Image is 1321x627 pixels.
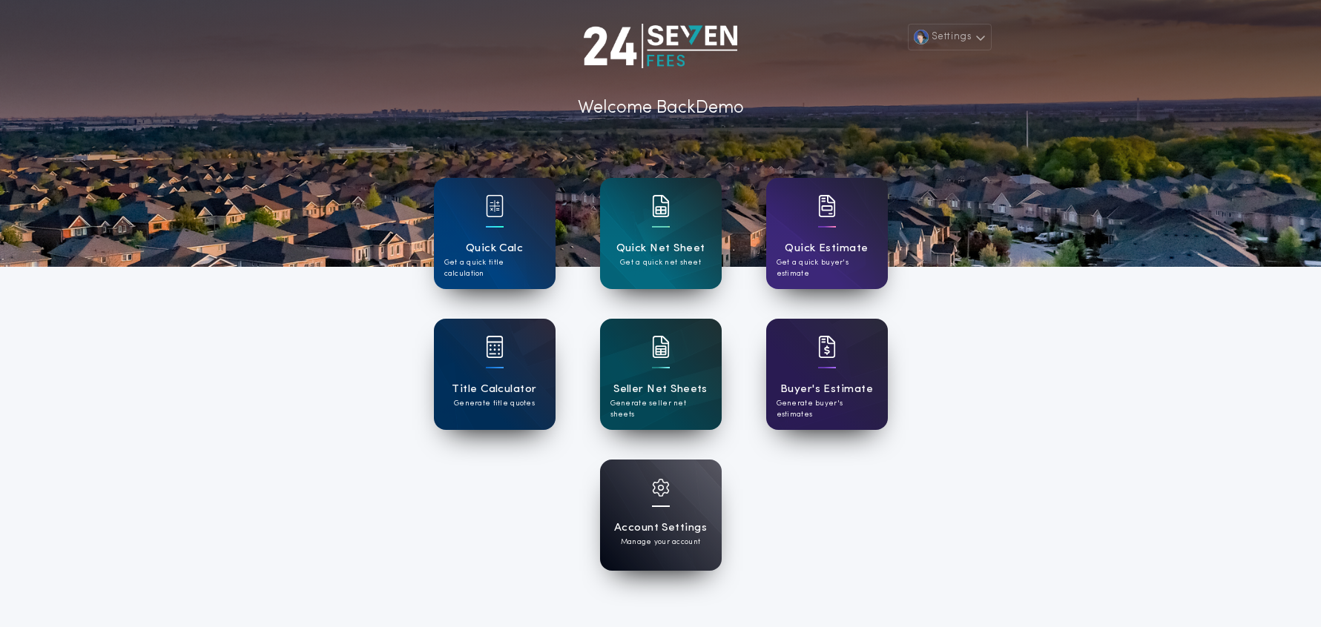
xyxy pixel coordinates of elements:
p: Get a quick buyer's estimate [777,257,877,279]
h1: Buyer's Estimate [780,381,873,398]
p: Generate title quotes [454,398,535,409]
p: Get a quick net sheet [620,257,701,268]
h1: Title Calculator [452,381,536,398]
a: card iconBuyer's EstimateGenerate buyer's estimates [766,319,888,430]
img: card icon [818,336,836,358]
img: card icon [652,336,670,358]
img: card icon [486,195,504,217]
h1: Quick Estimate [785,240,869,257]
h1: Quick Net Sheet [616,240,705,257]
a: card iconTitle CalculatorGenerate title quotes [434,319,556,430]
p: Welcome Back Demo [578,95,744,122]
img: card icon [818,195,836,217]
a: card iconQuick CalcGet a quick title calculation [434,178,556,289]
img: card icon [486,336,504,358]
p: Get a quick title calculation [444,257,545,279]
p: Generate buyer's estimates [777,398,877,420]
p: Generate seller net sheets [610,398,711,420]
img: user avatar [914,30,929,44]
img: card icon [652,479,670,497]
a: card iconAccount SettingsManage your account [600,460,722,571]
img: account-logo [584,24,738,68]
h1: Account Settings [614,520,707,537]
img: card icon [652,195,670,217]
a: card iconSeller Net SheetsGenerate seller net sheets [600,319,722,430]
p: Manage your account [621,537,700,548]
h1: Seller Net Sheets [613,381,708,398]
button: Settings [908,24,991,50]
h1: Quick Calc [466,240,524,257]
a: card iconQuick Net SheetGet a quick net sheet [600,178,722,289]
a: card iconQuick EstimateGet a quick buyer's estimate [766,178,888,289]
